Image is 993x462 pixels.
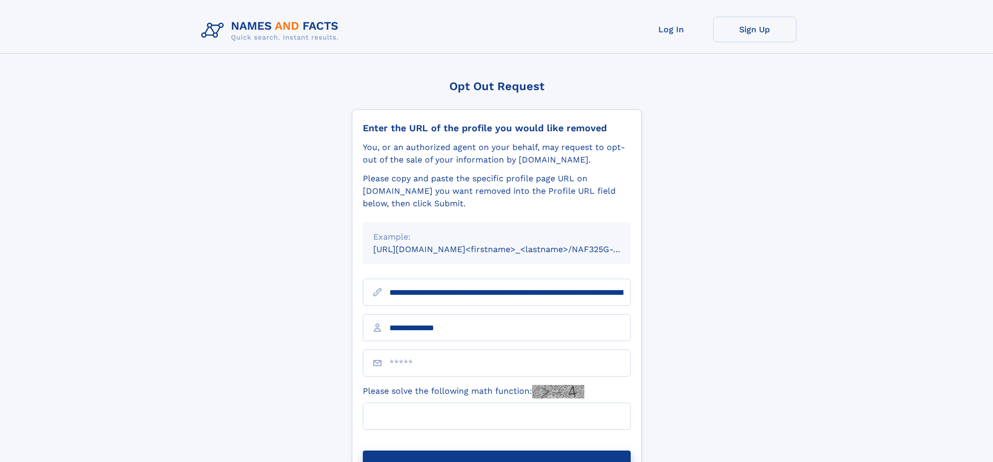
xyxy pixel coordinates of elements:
a: Sign Up [713,17,796,42]
div: You, or an authorized agent on your behalf, may request to opt-out of the sale of your informatio... [363,141,631,166]
small: [URL][DOMAIN_NAME]<firstname>_<lastname>/NAF325G-xxxxxxxx [373,244,651,254]
div: Please copy and paste the specific profile page URL on [DOMAIN_NAME] you want removed into the Pr... [363,172,631,210]
a: Log In [630,17,713,42]
img: Logo Names and Facts [197,17,347,45]
div: Opt Out Request [352,80,642,93]
label: Please solve the following math function: [363,385,584,398]
div: Enter the URL of the profile you would like removed [363,122,631,134]
div: Example: [373,231,620,243]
